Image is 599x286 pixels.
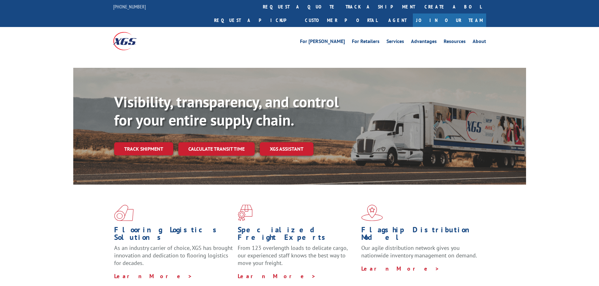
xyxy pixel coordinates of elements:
[361,205,383,221] img: xgs-icon-flagship-distribution-model-red
[114,205,134,221] img: xgs-icon-total-supply-chain-intelligence-red
[238,226,357,244] h1: Specialized Freight Experts
[114,244,233,267] span: As an industry carrier of choice, XGS has brought innovation and dedication to flooring logistics...
[352,39,380,46] a: For Retailers
[238,244,357,272] p: From 123 overlength loads to delicate cargo, our experienced staff knows the best way to move you...
[411,39,437,46] a: Advantages
[300,13,382,27] a: Customer Portal
[386,39,404,46] a: Services
[413,13,486,27] a: Join Our Team
[382,13,413,27] a: Agent
[260,142,313,156] a: XGS ASSISTANT
[113,3,146,10] a: [PHONE_NUMBER]
[114,142,173,155] a: Track shipment
[238,273,316,280] a: Learn More >
[114,273,192,280] a: Learn More >
[114,226,233,244] h1: Flooring Logistics Solutions
[361,265,440,272] a: Learn More >
[238,205,252,221] img: xgs-icon-focused-on-flooring-red
[114,92,339,130] b: Visibility, transparency, and control for your entire supply chain.
[300,39,345,46] a: For [PERSON_NAME]
[444,39,466,46] a: Resources
[178,142,255,156] a: Calculate transit time
[473,39,486,46] a: About
[361,244,477,259] span: Our agile distribution network gives you nationwide inventory management on demand.
[209,13,300,27] a: Request a pickup
[361,226,480,244] h1: Flagship Distribution Model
